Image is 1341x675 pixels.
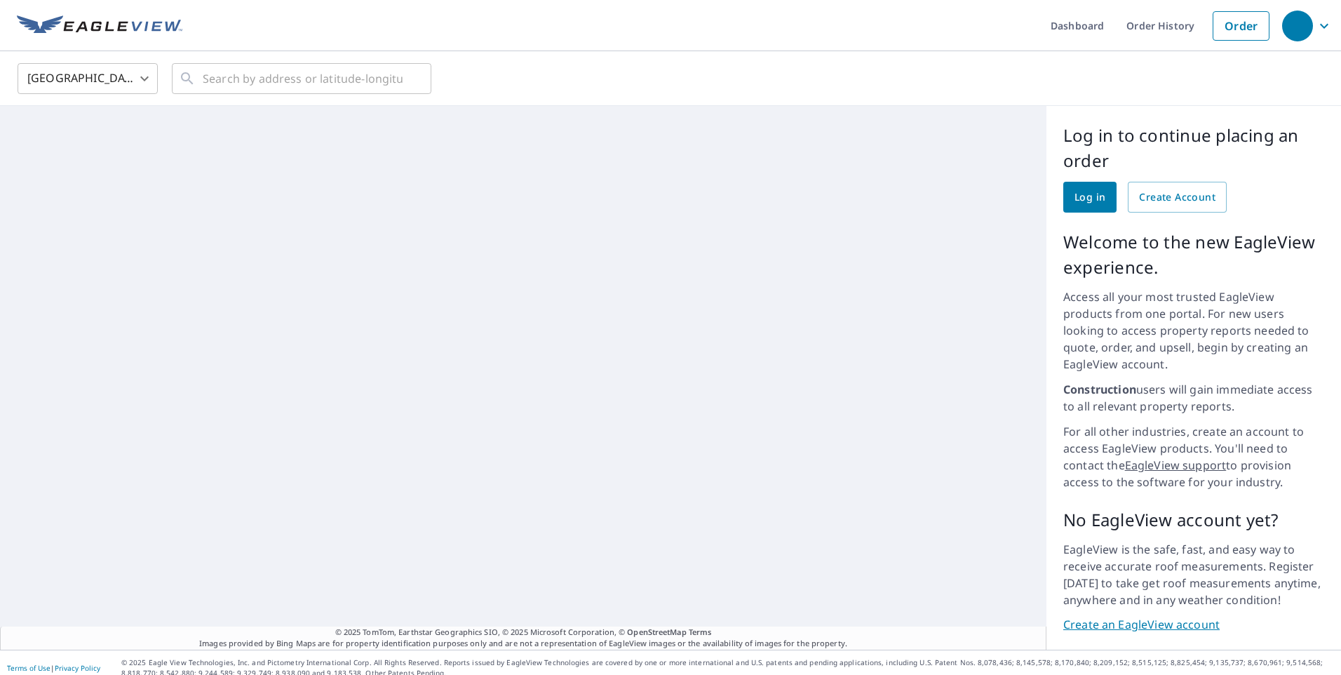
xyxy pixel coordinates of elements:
strong: Construction [1063,382,1136,397]
p: No EagleView account yet? [1063,507,1324,533]
span: Create Account [1139,189,1215,206]
p: Welcome to the new EagleView experience. [1063,229,1324,280]
img: EV Logo [17,15,182,36]
a: OpenStreetMap [627,627,686,637]
span: Log in [1074,189,1105,206]
a: Privacy Policy [55,663,100,673]
p: EagleView is the safe, fast, and easy way to receive accurate roof measurements. Register [DATE] ... [1063,541,1324,608]
a: Terms [689,627,712,637]
p: Log in to continue placing an order [1063,123,1324,173]
p: Access all your most trusted EagleView products from one portal. For new users looking to access ... [1063,288,1324,373]
p: For all other industries, create an account to access EagleView products. You'll need to contact ... [1063,423,1324,490]
a: Order [1213,11,1269,41]
a: Create an EagleView account [1063,617,1324,633]
p: users will gain immediate access to all relevant property reports. [1063,381,1324,415]
a: Log in [1063,182,1117,213]
a: Terms of Use [7,663,50,673]
div: [GEOGRAPHIC_DATA] [18,59,158,98]
a: Create Account [1128,182,1227,213]
p: | [7,664,100,672]
span: © 2025 TomTom, Earthstar Geographics SIO, © 2025 Microsoft Corporation, © [335,627,712,639]
a: EagleView support [1125,457,1227,473]
input: Search by address or latitude-longitude [203,59,403,98]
